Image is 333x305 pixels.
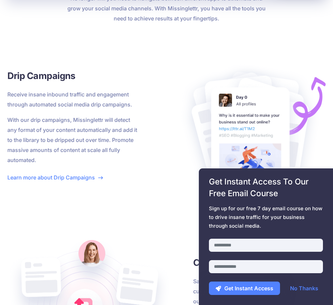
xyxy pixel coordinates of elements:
[193,256,326,270] h3: Curate content like a king
[283,282,325,295] a: No Thanks
[7,174,103,181] a: Learn more about Drip Campaigns
[176,61,326,203] img: Social Posts
[209,282,280,295] button: Get Instant Access
[7,115,140,165] p: With our drip campaigns, Missinglettr will detect any format of your content automatically and ad...
[7,69,140,83] h3: Drip Campaigns
[209,176,323,199] span: Get Instant Access To Our Free Email Course
[209,204,323,230] span: Sign up for our free 7 day email course on how to drive insane traffic for your business through ...
[7,89,140,109] p: Receive insane inbound traffic and engagement through automated social media drip campaigns.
